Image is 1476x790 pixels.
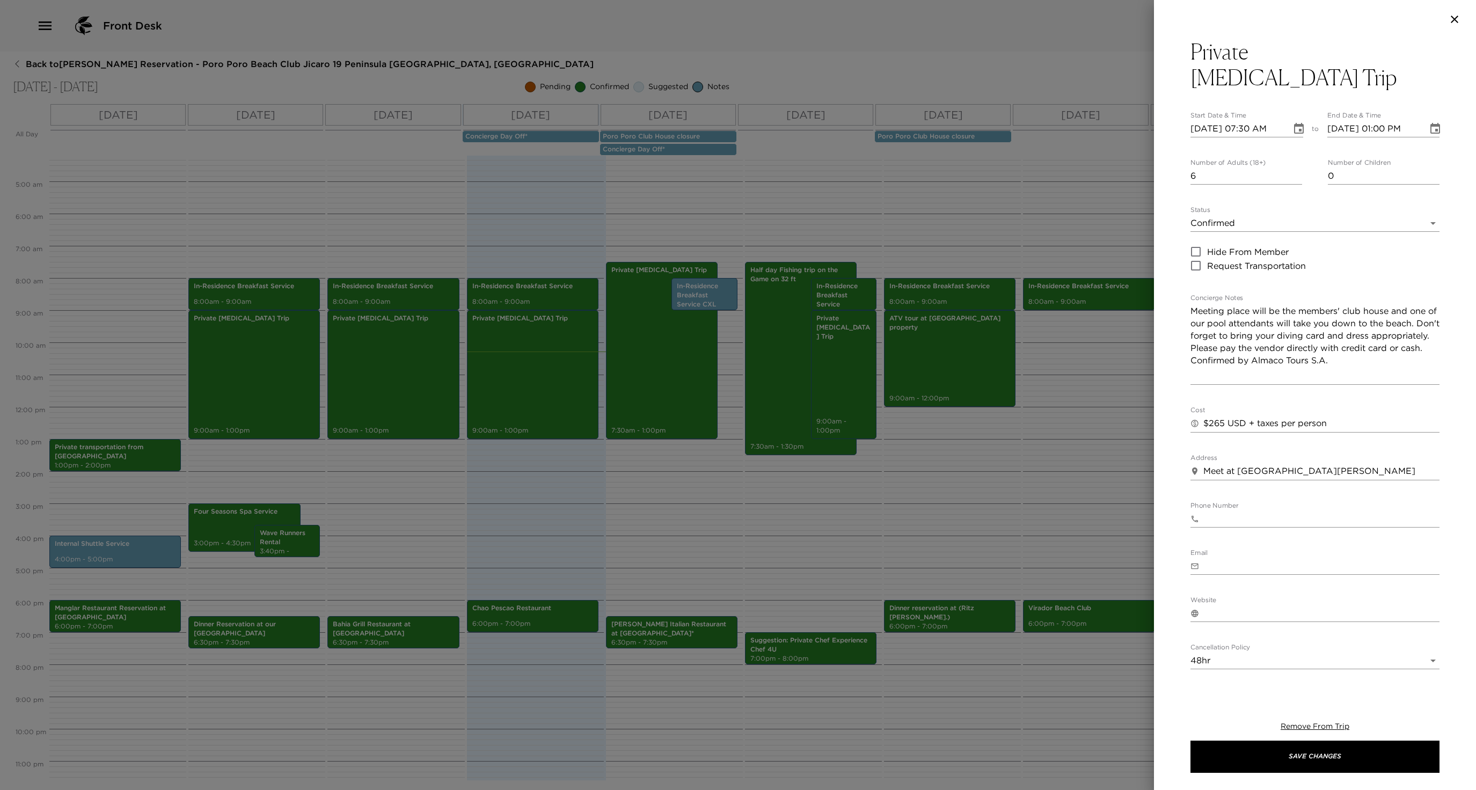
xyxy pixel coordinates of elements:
[1190,158,1266,167] label: Number of Adults (18+)
[1328,158,1391,167] label: Number of Children
[1190,453,1217,463] label: Address
[1207,245,1289,258] span: Hide From Member
[1312,125,1319,137] span: to
[1190,652,1440,669] div: 48hr
[1281,721,1349,732] button: Remove From Trip
[1190,596,1216,605] label: Website
[1190,406,1205,415] label: Cost
[1190,305,1440,382] textarea: Meeting place will be the members' club house and one of our pool attendants will take you down t...
[1203,465,1440,478] textarea: Meet at [GEOGRAPHIC_DATA][PERSON_NAME]
[1190,206,1210,215] label: Status
[1424,118,1446,140] button: Choose date, selected date is Sep 2, 2025
[1207,259,1306,272] span: Request Transportation
[1288,118,1310,140] button: Choose date, selected date is Sep 2, 2025
[1190,39,1440,90] button: Private [MEDICAL_DATA] Trip
[1190,120,1284,137] input: MM/DD/YYYY hh:mm aa
[1190,215,1440,232] div: Confirmed
[1190,501,1238,510] label: Phone Number
[1190,741,1440,773] button: Save Changes
[1327,120,1421,137] input: MM/DD/YYYY hh:mm aa
[1190,294,1243,303] label: Concierge Notes
[1190,643,1250,652] label: Cancellation Policy
[1190,548,1208,558] label: Email
[1190,111,1246,120] label: Start Date & Time
[1281,721,1349,731] span: Remove From Trip
[1327,111,1381,120] label: End Date & Time
[1203,417,1440,430] textarea: $265 USD + taxes per person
